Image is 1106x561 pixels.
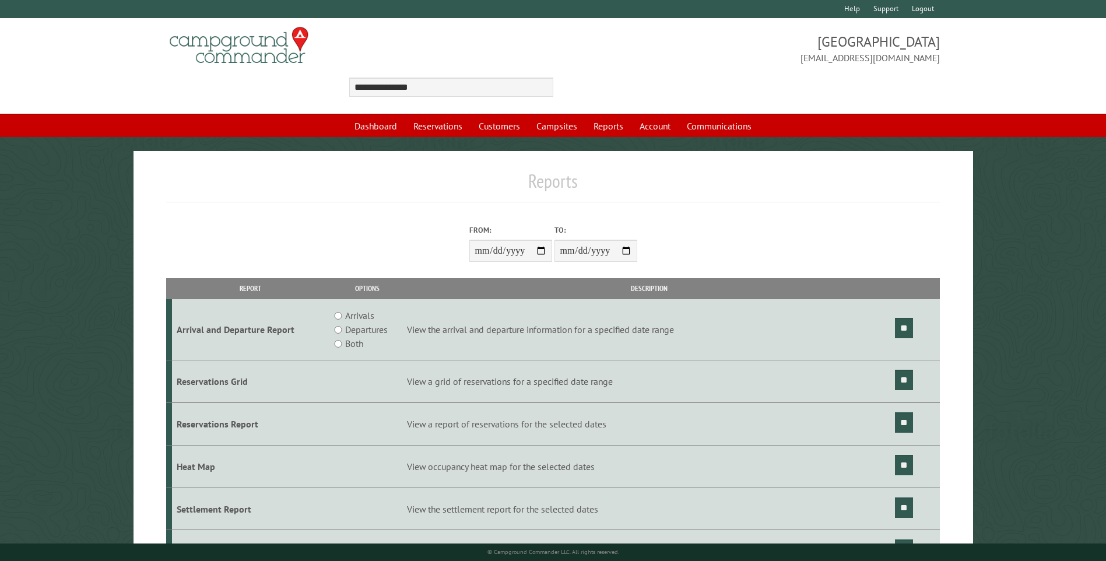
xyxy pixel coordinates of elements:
[345,336,363,350] label: Both
[172,278,329,299] th: Report
[405,299,893,360] td: View the arrival and departure information for a specified date range
[345,322,388,336] label: Departures
[405,403,893,446] td: View a report of reservations for the selected dates
[680,115,759,137] a: Communications
[529,115,584,137] a: Campsites
[633,115,677,137] a: Account
[405,278,893,299] th: Description
[405,445,893,488] td: View occupancy heat map for the selected dates
[405,360,893,403] td: View a grid of reservations for a specified date range
[554,225,637,236] label: To:
[405,488,893,530] td: View the settlement report for the selected dates
[487,548,619,556] small: © Campground Commander LLC. All rights reserved.
[587,115,630,137] a: Reports
[345,308,374,322] label: Arrivals
[166,23,312,68] img: Campground Commander
[172,403,329,446] td: Reservations Report
[406,115,469,137] a: Reservations
[469,225,552,236] label: From:
[553,32,940,65] span: [GEOGRAPHIC_DATA] [EMAIL_ADDRESS][DOMAIN_NAME]
[329,278,405,299] th: Options
[172,488,329,530] td: Settlement Report
[166,170,939,202] h1: Reports
[172,360,329,403] td: Reservations Grid
[172,299,329,360] td: Arrival and Departure Report
[172,445,329,488] td: Heat Map
[472,115,527,137] a: Customers
[347,115,404,137] a: Dashboard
